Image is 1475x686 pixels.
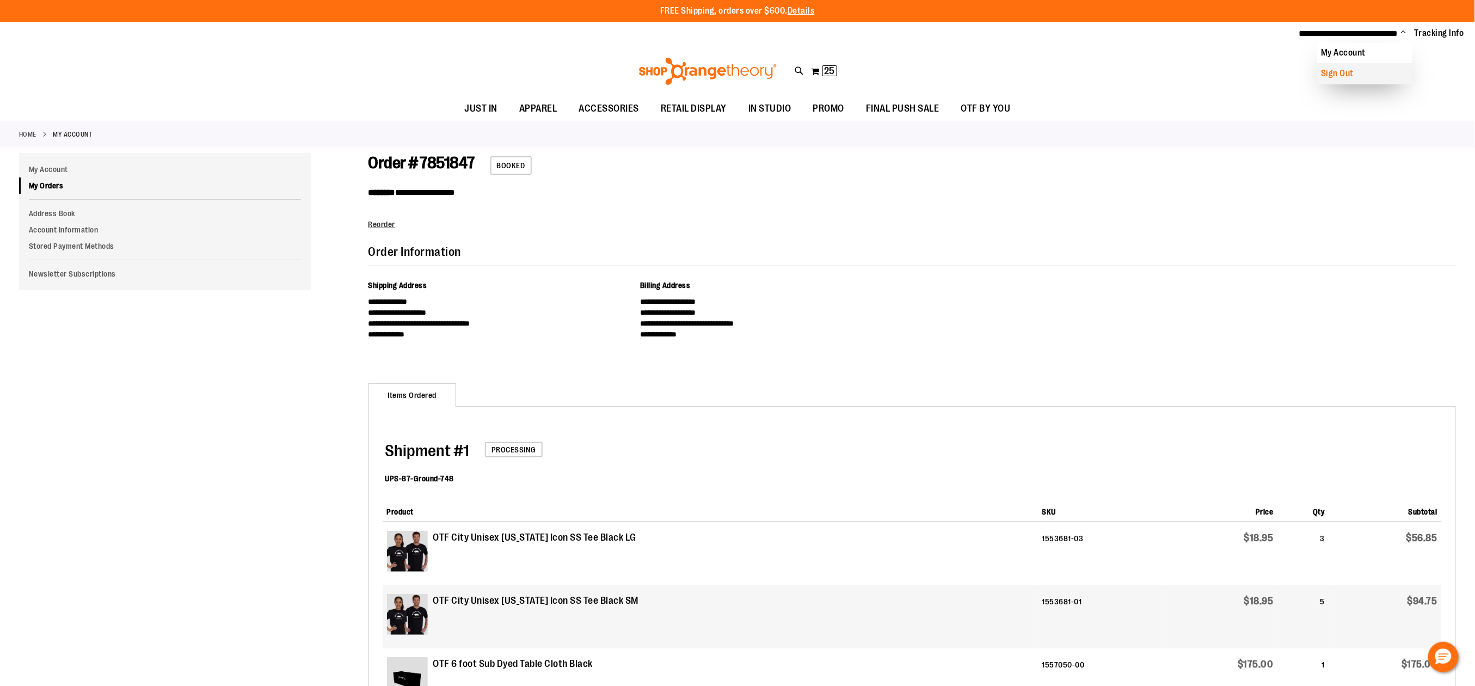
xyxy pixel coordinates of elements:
span: FINAL PUSH SALE [866,96,939,121]
th: Qty [1278,498,1329,522]
a: Sign Out [1317,63,1412,84]
span: PROMO [813,96,845,121]
a: APPAREL [508,96,568,121]
span: JUST IN [465,96,498,121]
a: Tracking Info [1415,27,1465,39]
span: RETAIL DISPLAY [661,96,727,121]
strong: My Account [53,130,93,139]
td: 1553681-01 [1038,585,1166,648]
th: SKU [1038,498,1166,522]
a: Address Book [19,205,311,222]
span: Order # 7851847 [368,154,475,172]
a: IN STUDIO [737,96,802,121]
a: RETAIL DISPLAY [650,96,737,121]
button: Account menu [1401,28,1406,39]
a: JUST IN [454,96,509,121]
span: $94.75 [1408,596,1437,607]
span: Billing Address [640,281,691,290]
td: 5 [1278,585,1329,648]
span: OTF BY YOU [961,96,1011,121]
span: APPAREL [519,96,557,121]
span: Processing [485,442,543,457]
span: $18.95 [1244,532,1274,543]
p: FREE Shipping, orders over $600. [660,5,815,17]
a: PROMO [802,96,856,121]
span: $175.00 [1402,659,1438,670]
strong: OTF 6 foot Sub Dyed Table Cloth Black [433,657,593,671]
strong: OTF City Unisex [US_STATE] Icon SS Tee Black SM [433,594,639,608]
th: Subtotal [1329,498,1442,522]
img: Unisex Customizable California Icon Short Sleeve Tee [387,594,428,635]
a: FINAL PUSH SALE [855,96,950,121]
a: My Account [1317,42,1412,63]
th: Product [383,498,1038,522]
strong: Items Ordered [368,383,457,407]
a: Stored Payment Methods [19,238,311,254]
img: Unisex Customizable California Icon Short Sleeve Tee [387,531,428,572]
span: Shipping Address [368,281,427,290]
a: Details [788,6,815,16]
span: 1 [385,442,470,460]
span: IN STUDIO [748,96,791,121]
a: Newsletter Subscriptions [19,266,311,282]
span: $175.00 [1238,659,1274,670]
td: 3 [1278,522,1329,585]
span: 25 [825,65,835,76]
span: Shipment # [385,442,464,460]
a: Account Information [19,222,311,238]
span: $56.85 [1406,532,1437,543]
img: Shop Orangetheory [637,58,778,85]
span: Order Information [368,245,462,259]
button: Hello, have a question? Let’s chat. [1428,642,1459,672]
a: Reorder [368,220,396,229]
span: ACCESSORIES [579,96,640,121]
td: 1553681-03 [1038,522,1166,585]
a: Home [19,130,36,139]
a: My Orders [19,177,311,194]
a: My Account [19,161,311,177]
a: ACCESSORIES [568,96,650,121]
a: OTF BY YOU [950,96,1022,121]
span: $18.95 [1244,596,1274,607]
th: Price [1166,498,1278,522]
strong: OTF City Unisex [US_STATE] Icon SS Tee Black LG [433,531,637,545]
dt: UPS-87-Ground-748 [385,473,454,484]
span: Booked [490,156,532,175]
